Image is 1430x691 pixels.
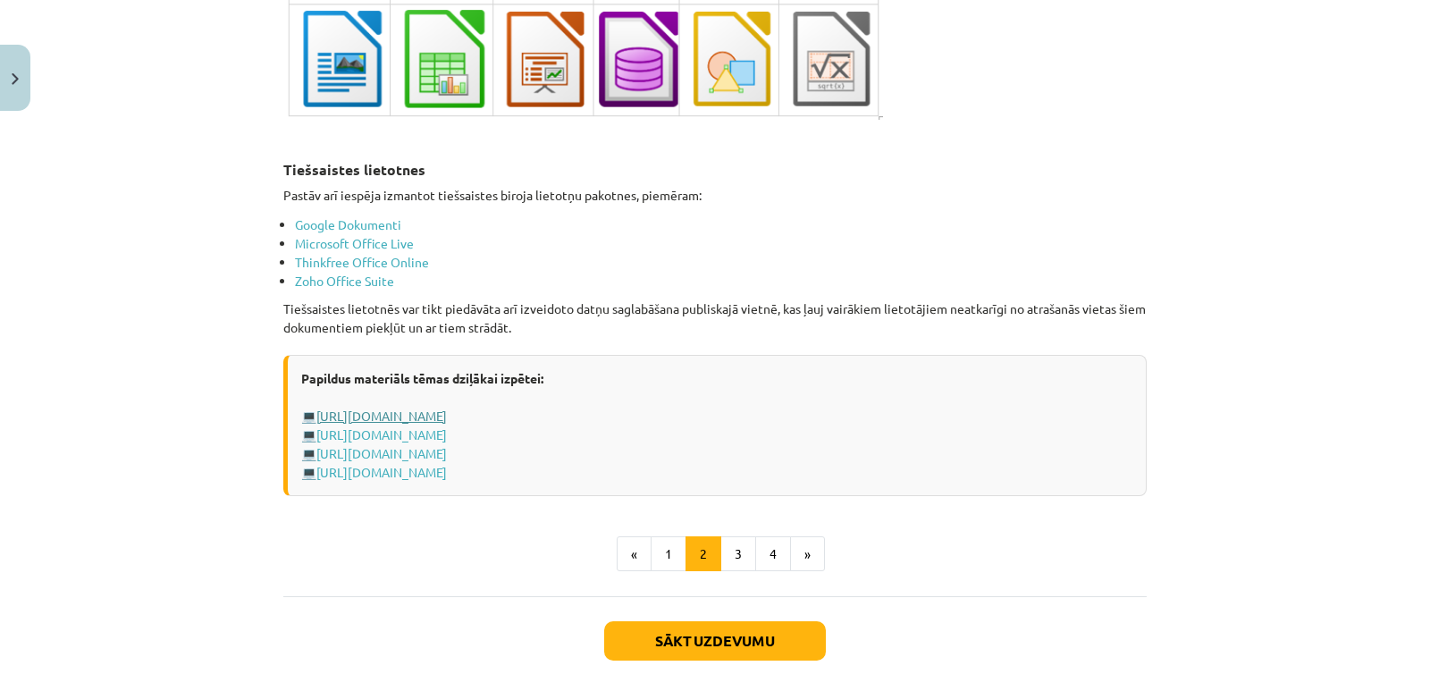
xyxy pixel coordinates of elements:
button: 1 [651,536,686,572]
a: Thinkfree Office Online [295,254,429,270]
button: Sākt uzdevumu [604,621,826,661]
img: icon-close-lesson-0947bae3869378f0d4975bcd49f059093ad1ed9edebbc8119c70593378902aed.svg [12,73,19,85]
div: 💻 💻 💻 💻 [283,355,1147,496]
a: Microsoft Office Live [295,235,414,251]
p: Pastāv arī iespēja izmantot tiešsaistes biroja lietotņu pakotnes, piemēram: [283,186,1147,205]
strong: Tiešsaistes lietotnes [283,160,425,179]
a: [URL][DOMAIN_NAME] [316,464,447,480]
a: [URL][DOMAIN_NAME] [316,408,447,424]
p: Tiešsaistes lietotnēs var tikt piedāvāta arī izveidoto datņu saglabāšana publiskajā vietnē, kas ļ... [283,299,1147,337]
nav: Page navigation example [283,536,1147,572]
button: « [617,536,652,572]
a: Zoho Office Suite [295,273,394,289]
a: Google Dokumenti [295,216,401,232]
button: 4 [755,536,791,572]
button: 3 [720,536,756,572]
a: [URL][DOMAIN_NAME] [316,445,447,461]
button: » [790,536,825,572]
button: 2 [686,536,721,572]
a: [URL][DOMAIN_NAME] [316,426,447,442]
strong: Papildus materiāls tēmas dziļākai izpētei: [301,370,543,386]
